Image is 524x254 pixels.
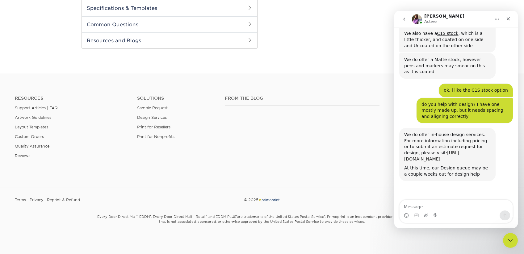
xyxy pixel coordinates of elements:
a: Reviews [15,153,30,158]
div: do you help with design? I have one mostly made up, but it needs spacing and aligning correctly [27,91,114,109]
a: Design Services [137,115,167,120]
a: Support Articles | FAQ [15,106,58,110]
div: We do offer a Matte stock, however pens and markers may smear on this as it is coated [5,42,101,68]
a: Print for Nonprofits [137,134,174,139]
iframe: Intercom live chat [503,233,518,248]
sup: ® [324,214,325,218]
a: Reprint & Refund [47,195,80,205]
div: We also have a , which is a little thicker, and coated on one side and Uncoated on the other side [10,20,96,38]
a: Sample Request [137,106,168,110]
img: Primoprint [258,198,280,202]
a: Quality Assurance [15,144,49,148]
div: ok, i like the C1S stock option [49,77,114,83]
sup: ® [236,214,237,218]
button: Upload attachment [29,202,34,207]
h4: Resources [15,96,128,101]
div: user says… [5,73,119,87]
button: Start recording [39,202,44,207]
div: do you help with design? I have one mostly made up, but it needs spacing and aligning correctly [22,87,119,113]
a: Artwork Guidelines [15,115,51,120]
textarea: Message… [5,189,118,200]
a: Print for Resellers [137,125,170,129]
div: ok, i like the C1S stock option [44,73,119,86]
div: We do offer in-house design services. For more information including pricing or to submit an esti... [5,117,101,170]
a: Custom Orders [15,134,44,139]
iframe: Intercom live chat [394,11,518,228]
a: Layout Templates [15,125,48,129]
small: Every Door Direct Mail , EDDM , Every Door Direct Mail – Retail , and EDDM PLUS are trademarks of... [82,212,443,239]
div: We do offer in-house design services. For more information including pricing or to submit an esti... [10,121,96,151]
button: Gif picker [19,202,24,207]
sup: ® [150,214,151,218]
h4: Solutions [137,96,215,101]
div: user says… [5,87,119,118]
div: At this time, our Design queue may be a couple weeks out for design help [10,154,96,166]
h2: Common Questions [82,16,257,32]
button: Emoji picker [10,202,15,207]
a: Privacy [30,195,43,205]
a: Terms [15,195,26,205]
div: © 2025 [178,195,346,205]
a: C1S stock [43,20,64,25]
h4: From the Blog [225,96,379,101]
sup: ® [206,214,207,218]
div: We do offer a Matte stock, however pens and markers may smear on this as it is coated [10,46,96,64]
h2: Resources and Blogs [82,32,257,48]
div: Erica says… [5,117,119,175]
button: Send a message… [105,200,116,210]
div: Erica says… [5,42,119,73]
